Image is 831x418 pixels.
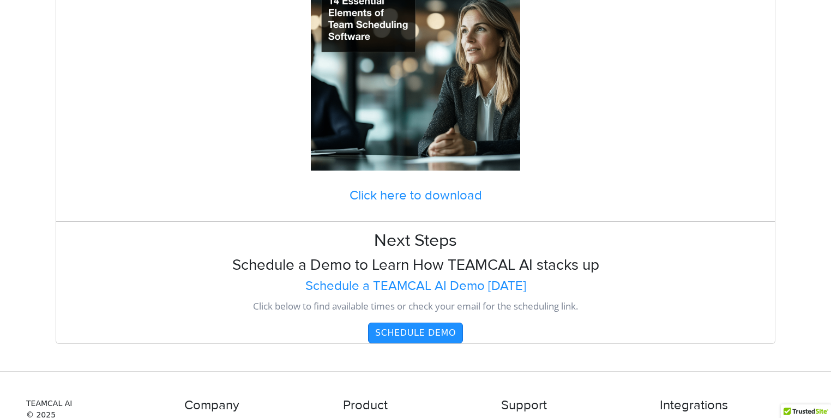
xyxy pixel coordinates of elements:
[56,278,775,294] a: Schedule a TEAMCAL AI Demo [DATE]
[56,231,775,251] h2: Next Steps
[368,327,463,337] a: Schedule Demo
[368,323,463,343] button: Schedule Demo
[56,188,775,204] a: Click here to download
[660,398,805,414] h4: Integrations
[56,256,775,275] h3: Schedule a Demo to Learn How TEAMCAL AI stacks up
[184,398,329,414] h4: Company
[343,398,488,414] h4: Product
[56,299,775,314] p: Click below to find available times or check your email for the scheduling link.
[501,398,646,414] h4: Support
